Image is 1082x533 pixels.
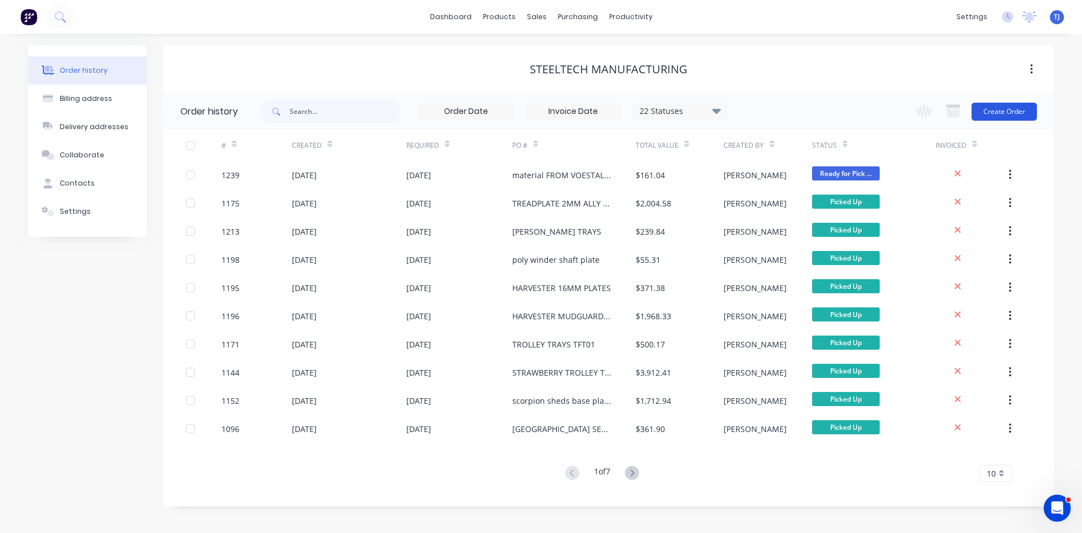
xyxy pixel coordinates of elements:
span: Picked Up [812,279,880,293]
div: [PERSON_NAME] [724,395,787,407]
span: TJ [1054,12,1060,22]
div: 1239 [221,169,240,181]
div: purchasing [552,8,604,25]
div: [DATE] [292,367,317,378]
div: 22 Statuses [633,105,728,117]
div: [PERSON_NAME] [724,254,787,266]
div: Total Value [636,140,679,151]
span: Picked Up [812,364,880,378]
button: Settings [28,197,147,226]
div: 1195 [221,282,240,294]
div: [DATE] [406,169,431,181]
div: [PERSON_NAME] [724,367,787,378]
input: Invoice Date [526,103,620,120]
div: $3,912.41 [636,367,671,378]
div: [DATE] [406,282,431,294]
div: Collaborate [60,150,104,160]
div: [DATE] [406,226,431,237]
span: 10 [987,468,996,479]
div: Invoiced [935,140,966,151]
button: Collaborate [28,141,147,169]
div: Status [812,140,837,151]
div: settings [951,8,993,25]
span: Picked Up [812,392,880,406]
div: Billing address [60,94,112,104]
div: [PERSON_NAME] [724,197,787,209]
div: Contacts [60,178,95,188]
div: products [477,8,521,25]
div: Required [406,130,512,161]
div: 1096 [221,423,240,435]
img: Factory [20,8,37,25]
span: Picked Up [812,420,880,434]
div: scorpion sheds base plates [512,395,613,407]
div: Created By [724,140,764,151]
span: Picked Up [812,251,880,265]
div: $1,968.33 [636,310,671,322]
div: [DATE] [292,254,317,266]
div: Settings [60,206,91,217]
div: [DATE] [406,310,431,322]
div: [DATE] [292,395,317,407]
div: [DATE] [406,367,431,378]
button: Billing address [28,85,147,113]
div: HARVESTER MUDGUARDS AND FLOOR SHEETS [512,310,613,322]
div: 1196 [221,310,240,322]
div: $2,004.58 [636,197,671,209]
div: [DATE] [406,395,431,407]
div: [PERSON_NAME] [724,338,787,350]
div: Total Value [636,130,724,161]
div: Created [292,130,406,161]
div: $1,712.94 [636,395,671,407]
input: Search... [290,100,401,123]
div: productivity [604,8,658,25]
span: Picked Up [812,195,880,209]
div: Invoiced [935,130,1006,161]
div: [PERSON_NAME] [724,169,787,181]
span: Picked Up [812,307,880,321]
div: [PERSON_NAME] [724,282,787,294]
div: [DATE] [292,338,317,350]
div: 1144 [221,367,240,378]
div: HARVESTER 16MM PLATES [512,282,611,294]
div: TREADPLATE 2MM ALLY CHECKER [512,197,613,209]
iframe: Intercom live chat [1044,495,1071,522]
div: [PERSON_NAME] [724,226,787,237]
div: Order history [180,105,238,118]
div: STEELTECH MANUFACTURING [530,63,688,76]
span: Picked Up [812,336,880,350]
div: [DATE] [406,254,431,266]
button: Order history [28,56,147,85]
div: 1175 [221,197,240,209]
div: 1171 [221,338,240,350]
div: 1 of 7 [594,465,610,482]
div: [PERSON_NAME] TRAYS [512,226,601,237]
div: material FROM VOESTALPINE [512,169,613,181]
div: [DATE] [406,423,431,435]
div: [GEOGRAPHIC_DATA] SEAT BASES [512,423,613,435]
div: # [221,140,226,151]
div: PO # [512,140,527,151]
div: TROLLEY TRAYS TFT01 [512,338,595,350]
div: STRAWBERRY TROLLEY TRAYS [512,367,613,378]
div: [PERSON_NAME] [724,423,787,435]
div: Order history [60,65,108,76]
div: [DATE] [292,423,317,435]
div: [DATE] [292,282,317,294]
input: Order Date [419,103,513,120]
div: 1213 [221,226,240,237]
button: Create Order [972,103,1037,121]
div: PO # [512,130,636,161]
button: Contacts [28,169,147,197]
div: [DATE] [292,169,317,181]
div: # [221,130,292,161]
div: Created [292,140,322,151]
div: sales [521,8,552,25]
div: [DATE] [406,338,431,350]
div: $361.90 [636,423,665,435]
div: Created By [724,130,812,161]
a: dashboard [424,8,477,25]
div: $371.38 [636,282,665,294]
div: $239.84 [636,226,665,237]
div: $161.04 [636,169,665,181]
